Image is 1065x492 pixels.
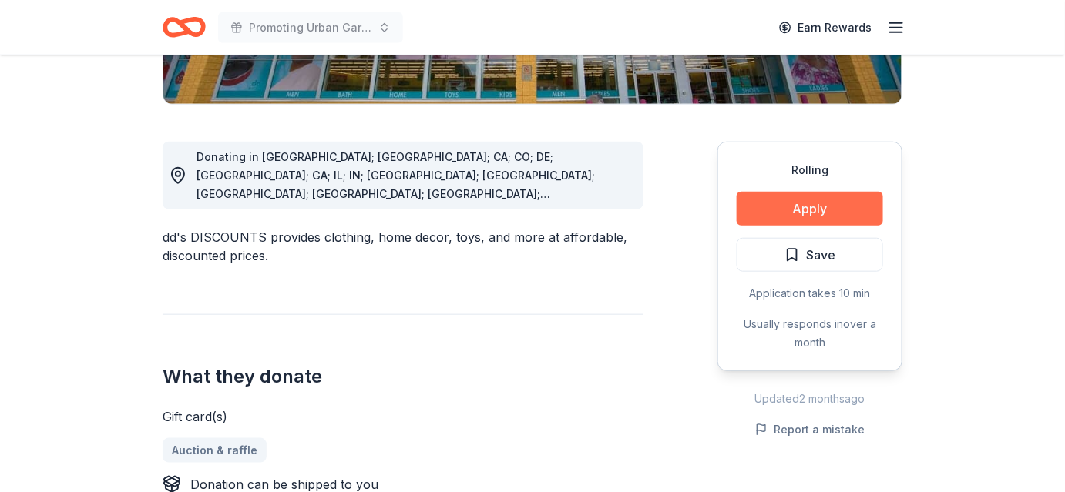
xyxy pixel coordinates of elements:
[249,18,372,37] span: Promoting Urban Gardening and Healthy Eating
[770,14,881,42] a: Earn Rewards
[737,238,883,272] button: Save
[737,315,883,352] div: Usually responds in over a month
[806,245,835,265] span: Save
[163,364,643,389] h2: What they donate
[737,161,883,179] div: Rolling
[163,407,643,426] div: Gift card(s)
[218,12,403,43] button: Promoting Urban Gardening and Healthy Eating
[163,438,267,463] a: Auction & raffle
[163,9,206,45] a: Home
[737,284,883,303] div: Application takes 10 min
[717,390,902,408] div: Updated 2 months ago
[755,420,865,439] button: Report a mistake
[163,228,643,265] div: dd's DISCOUNTS provides clothing, home decor, toys, and more at affordable, discounted prices.
[197,150,595,237] span: Donating in [GEOGRAPHIC_DATA]; [GEOGRAPHIC_DATA]; CA; CO; DE; [GEOGRAPHIC_DATA]; GA; IL; IN; [GEO...
[737,192,883,226] button: Apply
